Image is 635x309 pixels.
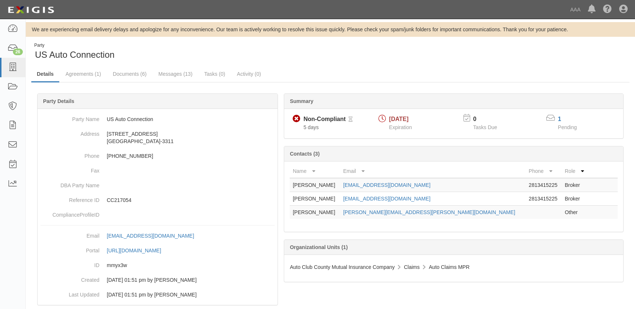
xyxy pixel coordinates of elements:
[153,67,198,81] a: Messages (13)
[40,112,275,127] dd: US Auto Connection
[107,233,202,239] a: [EMAIL_ADDRESS][DOMAIN_NAME]
[562,192,588,206] td: Broker
[31,42,325,61] div: US Auto Connection
[107,196,275,204] p: CC217054
[558,124,577,130] span: Pending
[40,273,275,287] dd: 01/10/2024 01:51 pm by Benjamin Tully
[429,264,469,270] span: Auto Claims MPR
[40,178,99,189] dt: DBA Party Name
[562,164,588,178] th: Role
[40,112,99,123] dt: Party Name
[290,206,340,219] td: [PERSON_NAME]
[40,243,99,254] dt: Portal
[40,287,99,298] dt: Last Updated
[40,228,99,239] dt: Email
[293,115,300,123] i: Non-Compliant
[6,3,56,17] img: logo-5460c22ac91f19d4615b14bd174203de0afe785f0fc80cf4dbbc73dc1793850b.png
[199,67,231,81] a: Tasks (0)
[603,5,612,14] i: Help Center - Complianz
[40,149,275,163] dd: [PHONE_NUMBER]
[343,209,515,215] a: [PERSON_NAME][EMAIL_ADDRESS][PERSON_NAME][DOMAIN_NAME]
[40,258,99,269] dt: ID
[232,67,267,81] a: Activity (0)
[31,67,59,82] a: Details
[290,98,313,104] b: Summary
[40,207,99,219] dt: ComplianceProfileID
[526,192,562,206] td: 2813415225
[303,124,318,130] span: Since 08/22/2025
[290,192,340,206] td: [PERSON_NAME]
[40,258,275,273] dd: mmyx3w
[343,182,430,188] a: [EMAIL_ADDRESS][DOMAIN_NAME]
[107,248,169,253] a: [URL][DOMAIN_NAME]
[40,193,99,204] dt: Reference ID
[349,117,353,122] i: Pending Review
[389,124,412,130] span: Expiration
[562,206,588,219] td: Other
[43,98,74,104] b: Party Details
[60,67,106,81] a: Agreements (1)
[473,124,497,130] span: Tasks Due
[40,127,99,138] dt: Address
[40,287,275,302] dd: 01/10/2024 01:51 pm by Benjamin Tully
[26,26,635,33] div: We are experiencing email delivery delays and apologize for any inconvenience. Our team is active...
[526,164,562,178] th: Phone
[290,151,320,157] b: Contacts (3)
[389,116,409,122] span: [DATE]
[107,67,152,81] a: Documents (6)
[567,2,584,17] a: AAA
[343,196,430,202] a: [EMAIL_ADDRESS][DOMAIN_NAME]
[40,163,99,174] dt: Fax
[340,164,526,178] th: Email
[290,264,395,270] span: Auto Club County Mutual Insurance Company
[35,50,114,60] span: US Auto Connection
[558,116,561,122] a: 1
[303,115,346,124] div: Non-Compliant
[562,178,588,192] td: Broker
[290,164,340,178] th: Name
[107,232,194,239] div: [EMAIL_ADDRESS][DOMAIN_NAME]
[13,49,23,55] div: 26
[40,149,99,160] dt: Phone
[404,264,420,270] span: Claims
[40,127,275,149] dd: [STREET_ADDRESS] [GEOGRAPHIC_DATA]-3311
[290,244,348,250] b: Organizational Units (1)
[40,273,99,284] dt: Created
[526,178,562,192] td: 2813415225
[473,115,506,124] p: 0
[290,178,340,192] td: [PERSON_NAME]
[34,42,114,49] div: Party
